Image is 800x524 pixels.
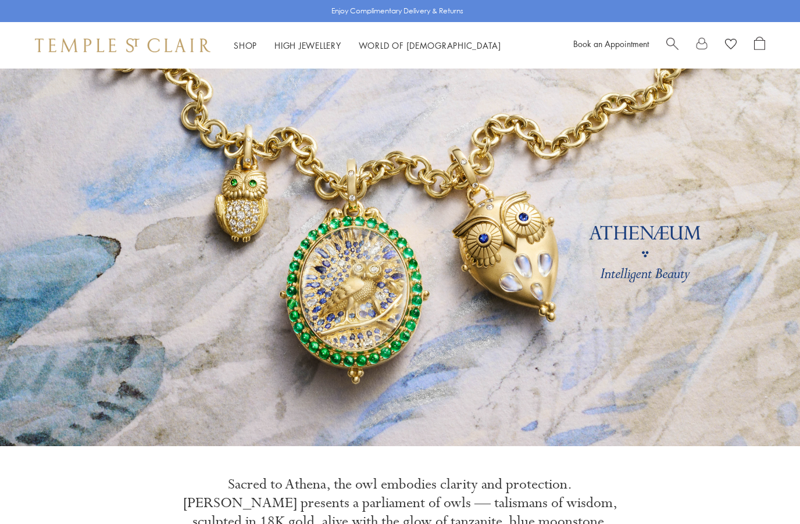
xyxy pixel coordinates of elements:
img: Temple St. Clair [35,38,210,52]
a: ShopShop [234,40,257,51]
a: World of [DEMOGRAPHIC_DATA]World of [DEMOGRAPHIC_DATA] [359,40,501,51]
p: Enjoy Complimentary Delivery & Returns [331,5,463,17]
a: High JewelleryHigh Jewellery [274,40,341,51]
a: Book an Appointment [573,38,649,49]
a: Search [666,37,678,54]
iframe: Gorgias live chat messenger [742,469,788,512]
nav: Main navigation [234,38,501,53]
a: Open Shopping Bag [754,37,765,54]
a: View Wishlist [725,37,737,54]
